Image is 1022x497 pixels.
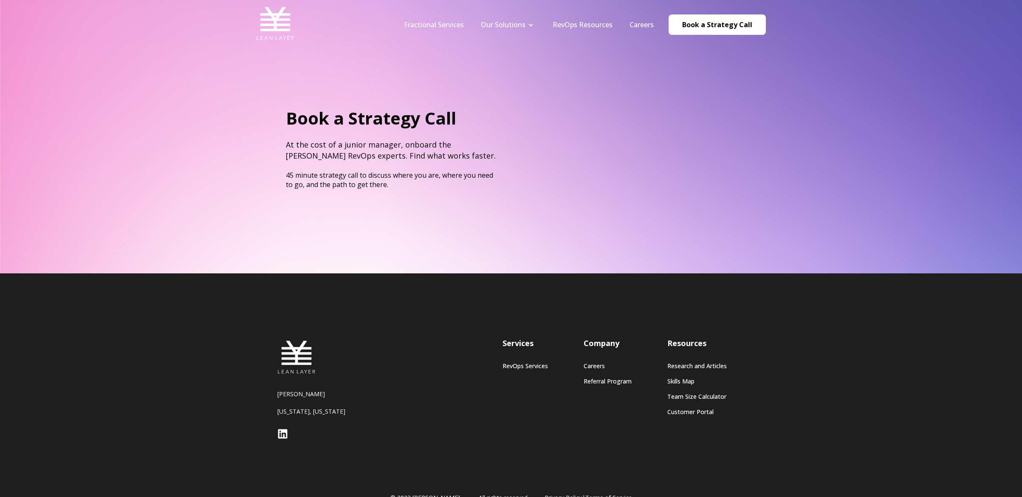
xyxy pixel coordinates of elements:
[256,4,294,43] img: Lean Layer Logo
[277,390,384,398] p: [PERSON_NAME]
[584,362,632,369] a: Careers
[667,338,727,349] h3: Resources
[503,362,548,369] a: RevOps Services
[667,378,727,385] a: Skills Map
[630,20,654,29] a: Careers
[584,338,632,349] h3: Company
[667,393,727,400] a: Team Size Calculator
[503,338,548,349] h3: Services
[481,20,525,29] a: Our Solutions
[404,20,464,29] a: Fractional Services
[277,407,384,415] p: [US_STATE], [US_STATE]
[277,338,316,376] img: Lean Layer
[584,378,632,385] a: Referral Program
[667,408,727,415] a: Customer Portal
[286,106,497,130] h1: Book a Strategy Call
[286,139,497,161] h4: At the cost of a junior manager, onboard the [PERSON_NAME] RevOps experts. Find what works faster.
[553,20,613,29] a: RevOps Resources
[669,14,766,35] a: Book a Strategy Call
[667,362,727,369] a: Research and Articles
[286,170,497,189] p: 45 minute strategy call to discuss where you are, where you need to go, and the path to get there.
[395,20,662,29] div: Navigation Menu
